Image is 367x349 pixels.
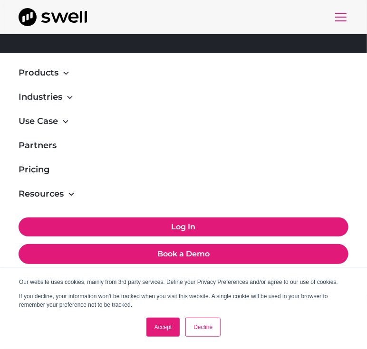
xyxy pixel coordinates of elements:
a: Book a Demo [19,244,349,264]
p: Our website uses cookies, mainly from 3rd party services. Define your Privacy Preferences and/or ... [19,278,348,286]
a: Partners [19,133,349,158]
div: menu [329,6,348,28]
div: Products [19,66,58,79]
a: home [19,8,87,26]
a: Accept [146,318,180,337]
a: Pricing [19,158,349,182]
div: Resources [19,182,349,206]
a: Decline [185,318,221,337]
div: Industries [19,85,349,109]
div: Resources [19,188,64,200]
div: Use Case [19,109,349,133]
a: Log In [19,217,349,236]
div: Industries [19,91,62,104]
div: Use Case [19,115,58,128]
div: Products [19,61,349,85]
p: If you decline, your information won’t be tracked when you visit this website. A single cookie wi... [19,292,348,309]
